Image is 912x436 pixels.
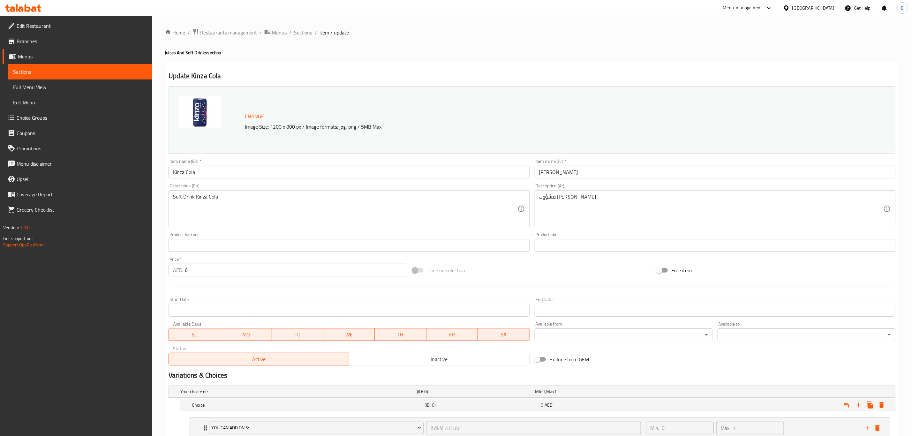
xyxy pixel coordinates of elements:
[165,49,899,56] h4: Juices And Soft Drinks section
[841,399,853,411] button: Add choice group
[180,399,895,411] div: Expand
[20,223,30,232] span: 1.0.0
[17,191,147,198] span: Coverage Report
[377,330,424,339] span: TH
[792,4,834,11] div: [GEOGRAPHIC_DATA]
[539,194,883,224] textarea: مشؤوب [PERSON_NAME]
[375,328,426,341] button: TH
[13,68,147,76] span: Sections
[427,267,465,274] span: Price on selection
[169,371,895,380] h2: Variations & Choices
[417,388,532,395] h5: (ID: 0)
[541,401,544,409] span: 0
[17,206,147,214] span: Grocery Checklist
[3,223,19,232] span: Version:
[171,330,218,339] span: SU
[901,4,904,11] span: B
[173,194,517,224] textarea: Soft Drink Kinza Cola
[315,29,317,36] li: /
[672,267,692,274] span: Free item
[242,123,773,131] p: Image Size: 1200 x 800 px / Image formats: jpg, png / 5MB Max.
[3,49,152,64] a: Menus
[425,402,538,408] h5: (ID: 0)
[17,175,147,183] span: Upsell
[169,239,529,252] input: Please enter product barcode
[245,112,264,121] span: Change
[3,34,152,49] a: Branches
[3,110,152,125] a: Choice Groups
[550,356,589,363] span: Exclude from GEM
[3,187,152,202] a: Coverage Report
[426,328,478,341] button: FR
[178,96,221,128] img: mmw_638842912658948667
[3,18,152,34] a: Edit Restaurant
[220,328,272,341] button: MO
[478,328,529,341] button: SA
[294,29,312,36] a: Sections
[212,424,421,432] span: You Can Add On's:
[289,29,291,36] li: /
[876,399,887,411] button: Delete Choice
[543,387,545,396] span: 1
[17,37,147,45] span: Branches
[352,355,527,364] span: Inactive
[188,29,190,36] li: /
[349,353,530,365] button: Inactive
[535,387,543,396] span: Min
[169,353,349,365] button: Active
[17,114,147,122] span: Choice Groups
[3,141,152,156] a: Promotions
[864,399,876,411] button: Clone new choice
[169,386,895,397] div: Expand
[3,234,33,243] span: Get support on:
[17,129,147,137] span: Coupons
[320,29,349,36] span: item / update
[3,125,152,141] a: Coupons
[8,64,152,79] a: Sections
[185,264,407,276] input: Please enter price
[723,4,762,12] div: Menu-management
[165,29,185,36] a: Home
[13,83,147,91] span: Full Menu View
[718,328,895,341] div: ​
[554,387,557,396] span: 1
[13,99,147,106] span: Edit Menu
[3,202,152,217] a: Grocery Checklist
[223,330,269,339] span: MO
[323,328,375,341] button: WE
[272,328,323,341] button: TU
[192,402,422,408] h5: Choice
[242,110,267,123] button: Change
[165,28,899,37] nav: breadcrumb
[17,145,147,152] span: Promotions
[264,28,287,37] a: Menus
[545,401,553,409] span: AED
[3,171,152,187] a: Upsell
[651,424,660,432] p: Min:
[169,71,895,81] h2: Update Kinza Cola
[275,330,321,339] span: TU
[169,328,220,341] button: SU
[429,330,475,339] span: FR
[863,423,873,433] button: add
[480,330,527,339] span: SA
[873,423,882,433] button: delete
[173,266,182,274] p: AED
[535,328,712,341] div: ​
[18,53,147,60] span: Menus
[3,241,44,249] a: Support.OpsPlatform
[326,330,372,339] span: WE
[8,95,152,110] a: Edit Menu
[209,422,424,434] button: You Can Add On's:
[17,22,147,30] span: Edit Restaurant
[546,387,554,396] span: Max
[535,166,895,178] input: Enter name Ar
[853,399,864,411] button: Add new choice
[535,239,895,252] input: Please enter product sku
[192,28,257,37] a: Restaurants management
[169,166,529,178] input: Enter name En
[180,388,414,395] h5: Your choice of:
[8,79,152,95] a: Full Menu View
[3,156,152,171] a: Menu disclaimer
